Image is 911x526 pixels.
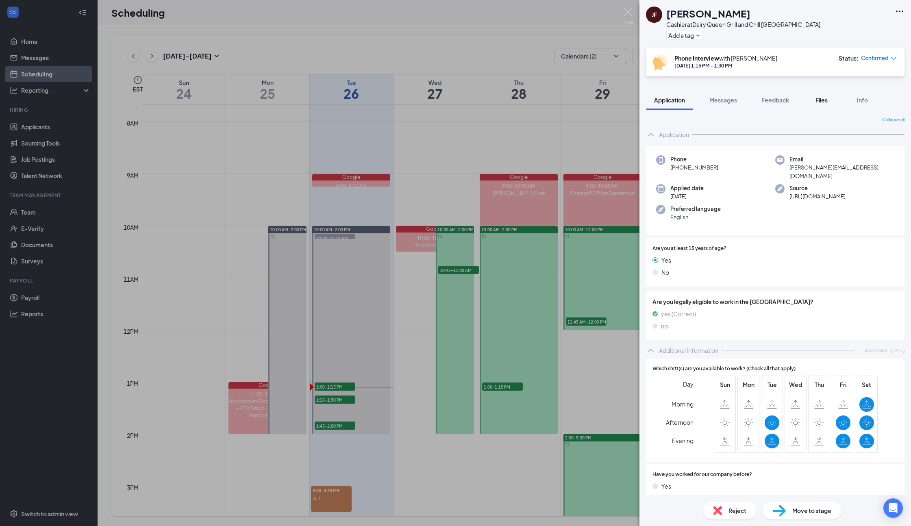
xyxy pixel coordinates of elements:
span: Evening [672,433,694,448]
span: Info [857,96,868,104]
span: Thu [812,380,826,389]
span: Sun [717,380,732,389]
span: Morning [672,397,694,411]
span: Files [815,96,828,104]
div: Cashier at Dairy Queen Grill and Chill [GEOGRAPHIC_DATA] [666,20,820,28]
svg: Plus [696,33,700,38]
span: Wed [788,380,803,389]
span: No [661,268,669,277]
span: Phone [670,155,718,163]
div: Open Intercom Messenger [883,498,903,518]
span: no [661,322,668,330]
div: Additional Information [659,346,718,354]
span: [PHONE_NUMBER] [670,163,718,172]
span: Yes [661,482,671,491]
span: Messages [709,96,737,104]
span: English [670,213,721,221]
span: down [891,56,896,62]
b: Phone Interview [674,54,719,62]
span: Mon [741,380,756,389]
h1: [PERSON_NAME] [666,7,750,20]
div: [DATE] 1:15 PM - 1:30 PM [674,62,777,69]
span: [DATE] [891,347,904,354]
span: Afternoon [666,415,694,430]
span: [DATE] [670,192,704,200]
span: Are you legally eligible to work in the [GEOGRAPHIC_DATA]? [652,297,898,306]
span: Move to stage [792,506,831,515]
button: PlusAdd a tag [666,31,702,39]
div: with [PERSON_NAME] [674,54,777,62]
span: Preferred language [670,205,721,213]
span: Applied date [670,184,704,192]
span: No [661,494,669,503]
span: [PERSON_NAME][EMAIL_ADDRESS][DOMAIN_NAME] [789,163,894,180]
span: Application [654,96,685,104]
span: Fri [836,380,850,389]
span: Which shift(s) are you available to work? (Check all that apply) [652,365,796,373]
span: yes (Correct) [661,309,696,318]
span: Tue [765,380,779,389]
span: Are you at least 15 years of age? [652,245,726,252]
svg: ChevronUp [646,130,656,139]
span: Yes [661,256,671,265]
span: Reject [728,506,746,515]
span: Source [789,184,846,192]
div: Status : [839,54,859,62]
svg: Ellipses [895,7,904,16]
svg: ChevronUp [646,346,656,355]
div: JF [652,11,657,19]
span: [URL][DOMAIN_NAME] [789,192,846,200]
span: Feedback [761,96,789,104]
span: Day [683,380,694,389]
span: Collapse all [882,117,904,123]
span: Confirmed [861,54,889,62]
div: Application [659,130,689,139]
span: Have you worked for our company before? [652,471,752,478]
span: Sat [859,380,874,389]
span: Submitted: [864,347,888,354]
span: Email [789,155,894,163]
